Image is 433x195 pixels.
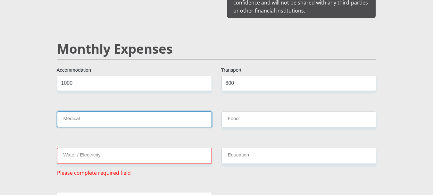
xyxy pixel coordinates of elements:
[57,41,376,57] h2: Monthly Expenses
[221,75,376,91] input: Expenses - Transport
[221,111,376,127] input: Expenses - Food
[57,169,131,177] span: Please complete required field
[57,111,212,127] input: Expenses - Medical
[57,75,212,91] input: Expenses - Accommodation
[221,148,376,164] input: Expenses - Education
[57,148,212,164] input: Expenses - Water/Electricity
